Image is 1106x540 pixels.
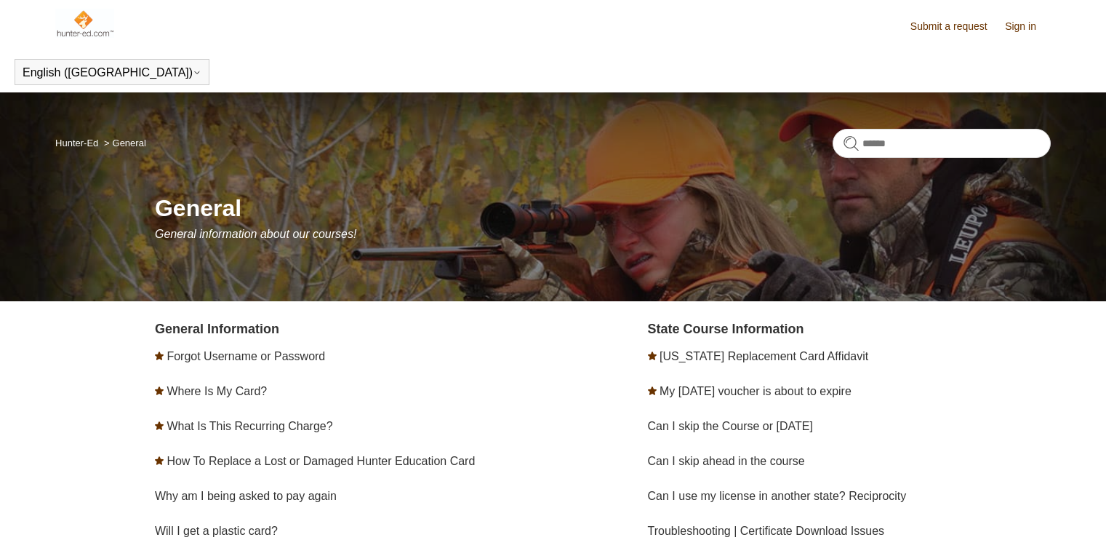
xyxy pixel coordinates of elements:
svg: Promoted article [155,386,164,395]
a: Can I use my license in another state? Reciprocity [648,490,907,502]
a: My [DATE] voucher is about to expire [660,385,851,397]
a: [US_STATE] Replacement Card Affidavit [660,350,868,362]
li: General [101,138,146,148]
a: What Is This Recurring Charge? [167,420,332,432]
svg: Promoted article [155,456,164,465]
a: Can I skip the Course or [DATE] [648,420,813,432]
input: Search [833,129,1051,158]
button: English ([GEOGRAPHIC_DATA]) [23,66,201,79]
img: Hunter-Ed Help Center home page [55,9,114,38]
a: How To Replace a Lost or Damaged Hunter Education Card [167,455,475,467]
a: Where Is My Card? [167,385,267,397]
svg: Promoted article [648,386,657,395]
a: Submit a request [910,19,1002,34]
svg: Promoted article [155,352,164,360]
a: Why am I being asked to pay again [155,490,337,502]
div: Chat Support [1012,491,1096,529]
li: Hunter-Ed [55,138,101,148]
a: Will I get a plastic card? [155,525,278,537]
svg: Promoted article [155,421,164,430]
a: Forgot Username or Password [167,350,325,362]
h1: General [155,191,1051,226]
a: State Course Information [648,322,804,336]
a: General Information [155,322,279,336]
svg: Promoted article [648,352,657,360]
p: General information about our courses! [155,226,1051,243]
a: Can I skip ahead in the course [648,455,805,467]
a: Troubleshooting | Certificate Download Issues [648,525,885,537]
a: Sign in [1005,19,1051,34]
a: Hunter-Ed [55,138,98,148]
